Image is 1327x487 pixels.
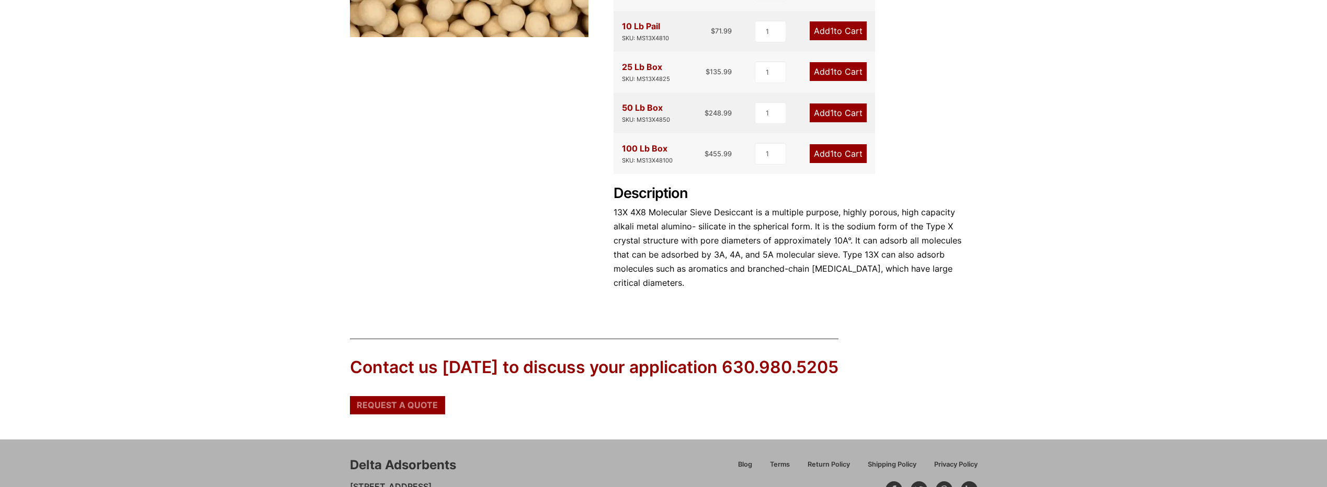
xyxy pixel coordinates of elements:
[705,109,709,117] span: $
[350,456,456,474] div: Delta Adsorbents
[868,461,916,468] span: Shipping Policy
[622,142,673,166] div: 100 Lb Box
[622,60,670,84] div: 25 Lb Box
[711,27,715,35] span: $
[622,19,669,43] div: 10 Lb Pail
[705,149,732,158] bdi: 455.99
[738,461,752,468] span: Blog
[622,101,670,125] div: 50 Lb Box
[761,459,799,477] a: Terms
[808,461,850,468] span: Return Policy
[706,67,732,76] bdi: 135.99
[705,109,732,117] bdi: 248.99
[810,103,867,122] a: Add1to Cart
[830,108,834,118] span: 1
[705,149,709,158] span: $
[925,459,978,477] a: Privacy Policy
[729,459,761,477] a: Blog
[622,74,670,84] div: SKU: MS13X4825
[830,148,834,159] span: 1
[706,67,710,76] span: $
[622,115,670,125] div: SKU: MS13X4850
[810,62,867,81] a: Add1to Cart
[614,185,978,202] h2: Description
[830,26,834,36] span: 1
[770,461,790,468] span: Terms
[799,459,859,477] a: Return Policy
[350,396,445,414] a: Request a Quote
[830,66,834,77] span: 1
[622,156,673,166] div: SKU: MS13X48100
[711,27,732,35] bdi: 71.99
[810,144,867,163] a: Add1to Cart
[859,459,925,477] a: Shipping Policy
[810,21,867,40] a: Add1to Cart
[614,205,978,291] p: 13X 4X8 Molecular Sieve Desiccant is a multiple purpose, highly porous, high capacity alkali meta...
[357,401,438,409] span: Request a Quote
[934,461,978,468] span: Privacy Policy
[350,356,838,379] div: Contact us [DATE] to discuss your application 630.980.5205
[622,33,669,43] div: SKU: MS13X4810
